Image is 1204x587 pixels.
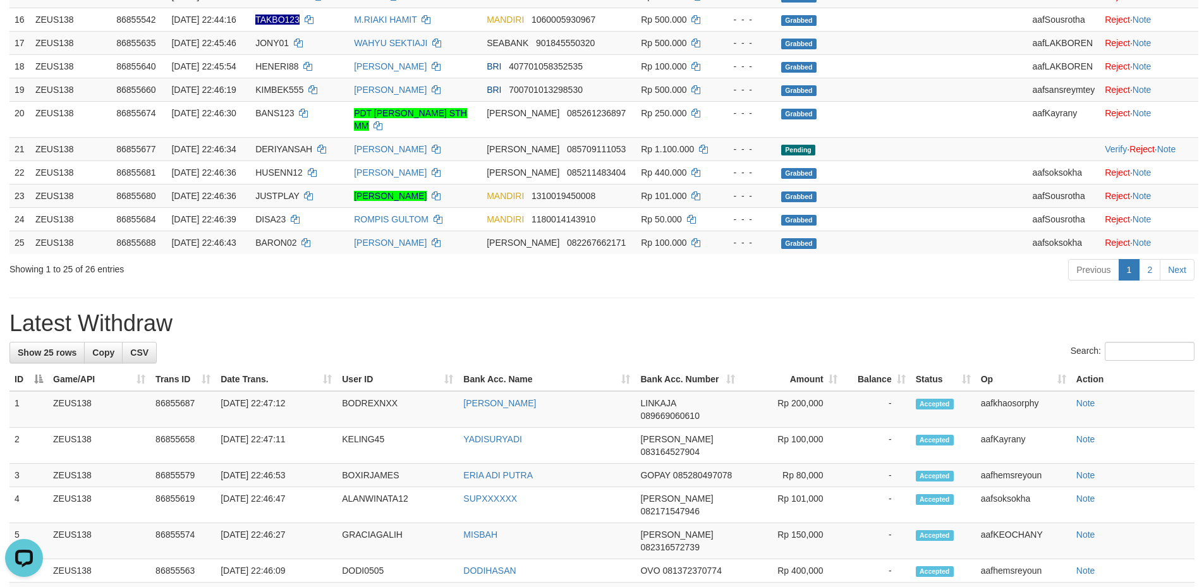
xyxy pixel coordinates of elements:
td: ZEUS138 [30,54,111,78]
td: · [1100,31,1198,54]
span: [DATE] 22:45:46 [171,38,236,48]
span: Copy 1060005930967 to clipboard [532,15,595,25]
td: 2 [9,428,48,464]
span: 86855542 [116,15,155,25]
span: Rp 500.000 [641,38,686,48]
span: Copy 901845550320 to clipboard [536,38,595,48]
td: 17 [9,31,30,54]
td: · [1100,8,1198,31]
td: aafSousrotha [1027,184,1100,207]
td: aafLAKBOREN [1027,54,1100,78]
td: 86855658 [150,428,216,464]
span: MANDIRI [487,191,524,201]
a: ERIA ADI PUTRA [463,470,533,480]
span: 86855688 [116,238,155,248]
div: - - - [721,213,771,226]
td: - [842,428,911,464]
td: 19 [9,78,30,101]
a: [PERSON_NAME] [354,238,427,248]
a: Reject [1105,108,1130,118]
a: Reject [1105,214,1130,224]
span: LINKAJA [640,398,676,408]
div: - - - [721,107,771,119]
span: Grabbed [781,168,817,179]
h1: Latest Withdraw [9,311,1195,336]
span: Copy 082267662171 to clipboard [567,238,626,248]
td: ZEUS138 [30,207,111,231]
button: Open LiveChat chat widget [5,5,43,43]
a: Reject [1129,144,1155,154]
a: Reject [1105,238,1130,248]
td: 25 [9,231,30,254]
span: GOPAY [640,470,670,480]
span: Grabbed [781,39,817,49]
span: MANDIRI [487,15,524,25]
span: Accepted [916,566,954,577]
td: 86855687 [150,391,216,428]
a: Reject [1105,167,1130,178]
th: Status: activate to sort column ascending [911,368,976,391]
a: YADISURYADI [463,434,522,444]
a: CSV [122,342,157,363]
td: Rp 400,000 [740,559,842,583]
a: Reject [1105,15,1130,25]
a: Note [1133,108,1152,118]
span: BANS123 [255,108,294,118]
a: Note [1076,493,1095,504]
span: Grabbed [781,85,817,96]
span: Show 25 rows [18,348,76,358]
span: Copy 089669060610 to clipboard [640,411,699,421]
span: Grabbed [781,15,817,26]
span: [DATE] 22:46:36 [171,167,236,178]
td: [DATE] 22:47:12 [216,391,337,428]
span: Accepted [916,399,954,409]
td: aafKayrany [976,428,1071,464]
a: Note [1076,566,1095,576]
a: Note [1133,238,1152,248]
span: Copy 083164527904 to clipboard [640,447,699,457]
td: 86855563 [150,559,216,583]
span: 86855635 [116,38,155,48]
td: ZEUS138 [48,428,150,464]
th: Trans ID: activate to sort column ascending [150,368,216,391]
td: 3 [9,464,48,487]
td: ZEUS138 [30,184,111,207]
a: Copy [84,342,123,363]
td: · [1100,101,1198,137]
td: ZEUS138 [30,78,111,101]
span: Grabbed [781,215,817,226]
td: aafhemsreyoun [976,559,1071,583]
span: Rp 500.000 [641,15,686,25]
a: Note [1133,61,1152,71]
th: Balance: activate to sort column ascending [842,368,911,391]
a: Reject [1105,85,1130,95]
a: Note [1133,85,1152,95]
a: DODIHASAN [463,566,516,576]
td: 16 [9,8,30,31]
span: 86855677 [116,144,155,154]
span: Accepted [916,494,954,505]
th: Amount: activate to sort column ascending [740,368,842,391]
td: Rp 150,000 [740,523,842,559]
span: Pending [781,145,815,155]
a: Note [1076,470,1095,480]
span: Accepted [916,530,954,541]
span: [DATE] 22:44:16 [171,15,236,25]
a: Note [1157,144,1176,154]
span: 86855660 [116,85,155,95]
th: Game/API: activate to sort column ascending [48,368,150,391]
td: aafsoksokha [976,487,1071,523]
span: JONY01 [255,38,289,48]
td: 4 [9,487,48,523]
th: Bank Acc. Number: activate to sort column ascending [635,368,739,391]
a: Previous [1068,259,1119,281]
span: BRI [487,61,501,71]
span: 86855684 [116,214,155,224]
div: - - - [721,143,771,155]
a: Note [1133,214,1152,224]
span: [DATE] 22:46:30 [171,108,236,118]
span: Copy 085211483404 to clipboard [567,167,626,178]
td: 24 [9,207,30,231]
td: [DATE] 22:47:11 [216,428,337,464]
span: Rp 101.000 [641,191,686,201]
